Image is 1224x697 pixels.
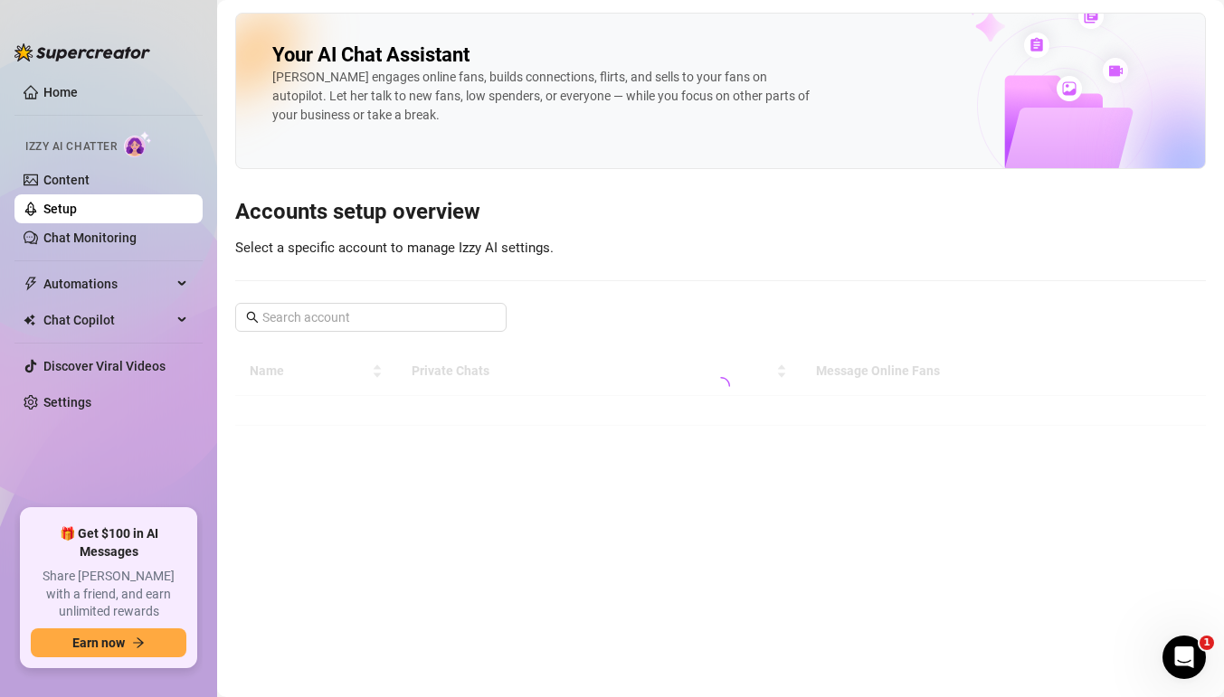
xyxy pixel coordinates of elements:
[43,231,137,245] a: Chat Monitoring
[1162,636,1206,679] iframe: Intercom live chat
[43,173,90,187] a: Content
[43,85,78,99] a: Home
[31,628,186,657] button: Earn nowarrow-right
[43,269,172,298] span: Automations
[43,202,77,216] a: Setup
[43,306,172,334] span: Chat Copilot
[711,376,731,396] span: loading
[14,43,150,61] img: logo-BBDzfeDw.svg
[43,395,91,410] a: Settings
[24,277,38,291] span: thunderbolt
[272,68,815,125] div: [PERSON_NAME] engages online fans, builds connections, flirts, and sells to your fans on autopilo...
[31,525,186,560] span: 🎁 Get $100 in AI Messages
[132,636,145,649] span: arrow-right
[124,131,152,157] img: AI Chatter
[272,42,470,68] h2: Your AI Chat Assistant
[246,311,259,324] span: search
[1200,636,1214,650] span: 1
[235,198,1206,227] h3: Accounts setup overview
[43,359,166,373] a: Discover Viral Videos
[235,240,554,256] span: Select a specific account to manage Izzy AI settings.
[24,314,35,326] img: Chat Copilot
[72,636,125,650] span: Earn now
[25,138,117,155] span: Izzy AI Chatter
[31,568,186,621] span: Share [PERSON_NAME] with a friend, and earn unlimited rewards
[262,307,481,327] input: Search account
